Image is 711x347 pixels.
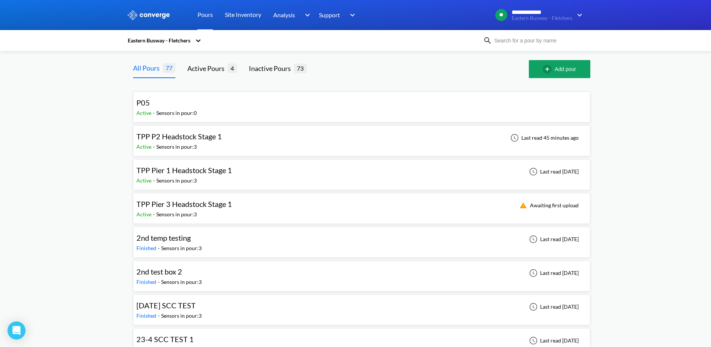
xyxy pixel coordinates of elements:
[158,245,161,251] span: -
[512,15,572,21] span: Eastern Busway - Fletchers
[136,143,153,150] span: Active
[136,279,158,285] span: Finished
[133,337,590,343] a: 23-4 SCC TEST 1Finished-Sensors in pour:3Last read [DATE]
[525,167,581,176] div: Last read [DATE]
[136,245,158,251] span: Finished
[525,336,581,345] div: Last read [DATE]
[127,10,171,20] img: logo_ewhite.svg
[153,110,156,116] span: -
[273,10,295,20] span: Analysis
[529,60,590,78] button: Add pour
[158,312,161,319] span: -
[136,199,232,208] span: TPP Pier 3 Headstock Stage 1
[136,335,194,344] span: 23-4 SCC TEST 1
[133,235,590,242] a: 2nd temp testingFinished-Sensors in pour:3Last read [DATE]
[136,132,222,141] span: TPP P2 Headstock Stage 1
[153,143,156,150] span: -
[133,63,163,73] div: All Pours
[156,143,197,151] div: Sensors in pour: 3
[319,10,340,20] span: Support
[136,98,150,107] span: P05
[133,168,590,174] a: TPP Pier 1 Headstock Stage 1Active-Sensors in pour:3Last read [DATE]
[136,166,232,175] span: TPP Pier 1 Headstock Stage 1
[300,11,312,20] img: downArrow.svg
[228,63,237,73] span: 4
[153,211,156,217] span: -
[133,100,590,107] a: P05Active-Sensors in pour:0
[136,177,153,184] span: Active
[136,233,191,242] span: 2nd temp testing
[156,109,197,117] div: Sensors in pour: 0
[249,63,294,74] div: Inactive Pours
[525,302,581,311] div: Last read [DATE]
[7,321,25,339] div: Open Intercom Messenger
[156,177,197,185] div: Sensors in pour: 3
[572,11,584,20] img: downArrow.svg
[483,36,492,45] img: icon-search.svg
[543,65,555,74] img: add-circle-outline.svg
[506,133,581,142] div: Last read 45 minutes ago
[492,36,583,45] input: Search for a pour by name
[525,235,581,244] div: Last read [DATE]
[294,63,307,73] span: 73
[161,244,202,252] div: Sensors in pour: 3
[133,269,590,276] a: 2nd test box 2Finished-Sensors in pour:3Last read [DATE]
[161,278,202,286] div: Sensors in pour: 3
[133,303,590,309] a: [DATE] SCC TESTFinished-Sensors in pour:3Last read [DATE]
[158,279,161,285] span: -
[525,269,581,278] div: Last read [DATE]
[161,312,202,320] div: Sensors in pour: 3
[136,211,153,217] span: Active
[163,63,175,72] span: 77
[136,301,196,310] span: [DATE] SCC TEST
[153,177,156,184] span: -
[136,110,153,116] span: Active
[187,63,228,74] div: Active Pours
[515,201,581,210] div: Awaiting first upload
[136,267,182,276] span: 2nd test box 2
[133,134,590,140] a: TPP P2 Headstock Stage 1Active-Sensors in pour:3Last read 45 minutes ago
[127,36,192,45] div: Eastern Busway - Fletchers
[345,11,357,20] img: downArrow.svg
[156,210,197,219] div: Sensors in pour: 3
[133,202,590,208] a: TPP Pier 3 Headstock Stage 1Active-Sensors in pour:3Awaiting first upload
[136,312,158,319] span: Finished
